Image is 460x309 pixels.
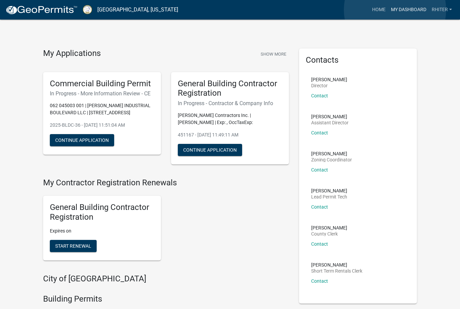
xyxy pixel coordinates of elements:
[43,274,289,284] h4: City of [GEOGRAPHIC_DATA]
[311,188,347,193] p: [PERSON_NAME]
[311,130,328,135] a: Contact
[311,278,328,284] a: Contact
[43,49,101,59] h4: My Applications
[311,120,349,125] p: Assistant Director
[178,112,282,126] p: [PERSON_NAME] Contractors Inc. | [PERSON_NAME] | Exp: , OccTaxExp:
[50,134,114,146] button: Continue Application
[429,3,455,16] a: RHiter
[50,79,154,89] h5: Commercial Building Permit
[311,204,328,210] a: Contact
[43,178,289,188] h4: My Contractor Registration Renewals
[311,151,352,156] p: [PERSON_NAME]
[369,3,388,16] a: Home
[50,102,154,116] p: 062 045003 001 | [PERSON_NAME] INDUSTRIAL BOULEVARD LLC | [STREET_ADDRESS]
[83,5,92,14] img: Putnam County, Georgia
[97,4,178,16] a: [GEOGRAPHIC_DATA], [US_STATE]
[311,241,328,247] a: Contact
[311,157,352,162] p: Zoning Coordinator
[50,90,154,97] h6: In Progress - More Information Review - CE
[311,77,347,82] p: [PERSON_NAME]
[50,122,154,129] p: 2025-BLDC-36 - [DATE] 11:51:04 AM
[178,131,282,138] p: 451167 - [DATE] 11:49:11 AM
[50,227,154,235] p: Expires on
[55,243,91,248] span: Start Renewal
[178,144,242,156] button: Continue Application
[50,240,97,252] button: Start Renewal
[306,55,410,65] h5: Contacts
[50,203,154,222] h5: General Building Contractor Registration
[388,3,429,16] a: My Dashboard
[311,225,347,230] p: [PERSON_NAME]
[311,93,328,98] a: Contact
[311,83,347,88] p: Director
[311,167,328,173] a: Contact
[258,49,289,60] button: Show More
[311,269,362,273] p: Short Term Rentals Clerk
[311,194,347,199] p: Lead Permit Tech
[311,262,362,267] p: [PERSON_NAME]
[43,294,289,304] h4: Building Permits
[311,114,349,119] p: [PERSON_NAME]
[43,178,289,266] wm-registration-list-section: My Contractor Registration Renewals
[178,79,282,98] h5: General Building Contractor Registration
[311,231,347,236] p: County Clerk
[178,100,282,106] h6: In Progress - Contractor & Company Info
